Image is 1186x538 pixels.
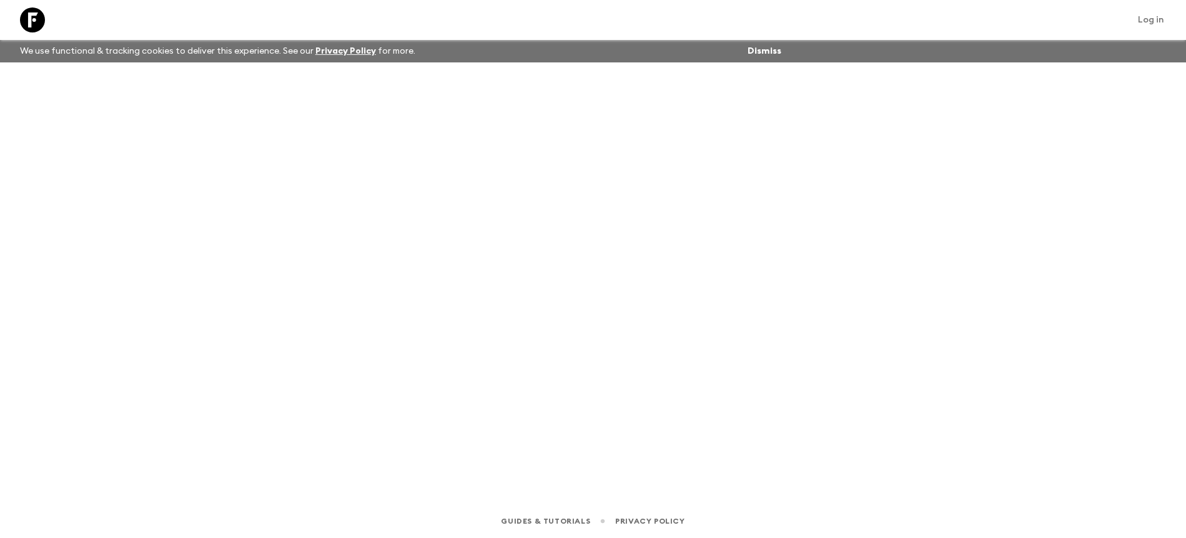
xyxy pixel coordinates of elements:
a: Privacy Policy [615,514,684,528]
button: Dismiss [744,42,784,60]
a: Privacy Policy [315,47,376,56]
p: We use functional & tracking cookies to deliver this experience. See our for more. [15,40,420,62]
a: Guides & Tutorials [501,514,590,528]
a: Log in [1131,11,1171,29]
